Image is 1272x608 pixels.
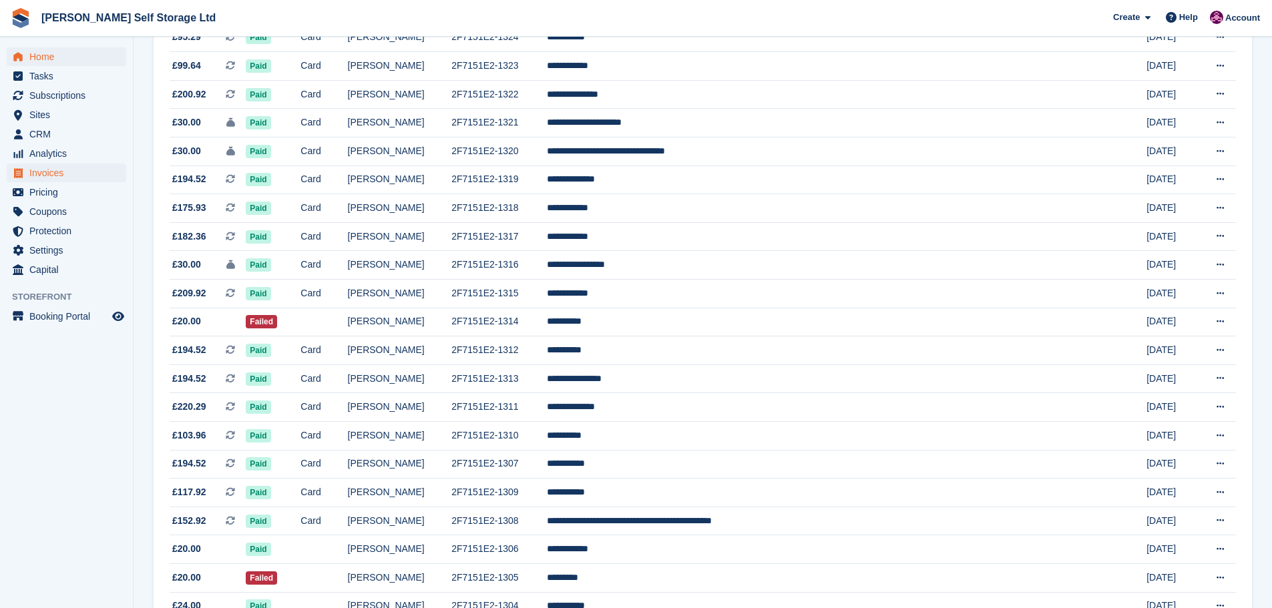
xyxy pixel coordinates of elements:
[246,429,270,442] span: Paid
[7,260,126,279] a: menu
[246,457,270,471] span: Paid
[246,315,277,328] span: Failed
[29,307,110,326] span: Booking Portal
[348,364,452,393] td: [PERSON_NAME]
[29,241,110,260] span: Settings
[348,137,452,166] td: [PERSON_NAME]
[11,8,31,28] img: stora-icon-8386f47178a22dfd0bd8f6a31ec36ba5ce8667c1dd55bd0f319d3a0aa187defe.svg
[451,563,546,592] td: 2F7151E2-1305
[348,393,452,422] td: [PERSON_NAME]
[7,202,126,221] a: menu
[451,80,546,109] td: 2F7151E2-1322
[172,343,206,357] span: £194.52
[300,280,347,308] td: Card
[246,344,270,357] span: Paid
[246,116,270,129] span: Paid
[451,23,546,52] td: 2F7151E2-1324
[451,507,546,535] td: 2F7151E2-1308
[246,230,270,244] span: Paid
[451,422,546,450] td: 2F7151E2-1310
[300,109,347,137] td: Card
[1146,80,1198,109] td: [DATE]
[172,457,206,471] span: £194.52
[348,450,452,479] td: [PERSON_NAME]
[348,109,452,137] td: [PERSON_NAME]
[348,535,452,564] td: [PERSON_NAME]
[348,479,452,507] td: [PERSON_NAME]
[246,145,270,158] span: Paid
[7,183,126,202] a: menu
[172,230,206,244] span: £182.36
[7,164,126,182] a: menu
[348,308,452,336] td: [PERSON_NAME]
[1146,336,1198,365] td: [DATE]
[29,144,110,163] span: Analytics
[451,109,546,137] td: 2F7151E2-1321
[300,251,347,280] td: Card
[348,251,452,280] td: [PERSON_NAME]
[172,286,206,300] span: £209.92
[172,172,206,186] span: £194.52
[246,31,270,44] span: Paid
[172,87,206,101] span: £200.92
[172,428,206,442] span: £103.96
[7,125,126,143] a: menu
[246,571,277,585] span: Failed
[1146,222,1198,251] td: [DATE]
[348,23,452,52] td: [PERSON_NAME]
[300,166,347,194] td: Card
[1146,52,1198,81] td: [DATE]
[172,59,201,73] span: £99.64
[348,166,452,194] td: [PERSON_NAME]
[1146,393,1198,422] td: [DATE]
[348,336,452,365] td: [PERSON_NAME]
[1146,563,1198,592] td: [DATE]
[172,144,201,158] span: £30.00
[1146,450,1198,479] td: [DATE]
[7,47,126,66] a: menu
[300,422,347,450] td: Card
[29,183,110,202] span: Pricing
[172,514,206,528] span: £152.92
[172,30,201,44] span: £95.29
[451,194,546,223] td: 2F7151E2-1318
[300,450,347,479] td: Card
[451,364,546,393] td: 2F7151E2-1313
[451,52,546,81] td: 2F7151E2-1323
[246,202,270,215] span: Paid
[29,86,110,105] span: Subscriptions
[348,563,452,592] td: [PERSON_NAME]
[110,308,126,324] a: Preview store
[451,308,546,336] td: 2F7151E2-1314
[29,164,110,182] span: Invoices
[1146,194,1198,223] td: [DATE]
[246,88,270,101] span: Paid
[36,7,221,29] a: [PERSON_NAME] Self Storage Ltd
[451,450,546,479] td: 2F7151E2-1307
[348,280,452,308] td: [PERSON_NAME]
[172,115,201,129] span: £30.00
[1179,11,1198,24] span: Help
[348,194,452,223] td: [PERSON_NAME]
[246,173,270,186] span: Paid
[451,393,546,422] td: 2F7151E2-1311
[246,515,270,528] span: Paid
[246,59,270,73] span: Paid
[7,307,126,326] a: menu
[172,542,201,556] span: £20.00
[7,241,126,260] a: menu
[1146,535,1198,564] td: [DATE]
[172,201,206,215] span: £175.93
[1146,137,1198,166] td: [DATE]
[172,485,206,499] span: £117.92
[172,571,201,585] span: £20.00
[246,400,270,414] span: Paid
[300,52,347,81] td: Card
[348,80,452,109] td: [PERSON_NAME]
[451,479,546,507] td: 2F7151E2-1309
[29,222,110,240] span: Protection
[1146,23,1198,52] td: [DATE]
[300,137,347,166] td: Card
[1146,280,1198,308] td: [DATE]
[1146,422,1198,450] td: [DATE]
